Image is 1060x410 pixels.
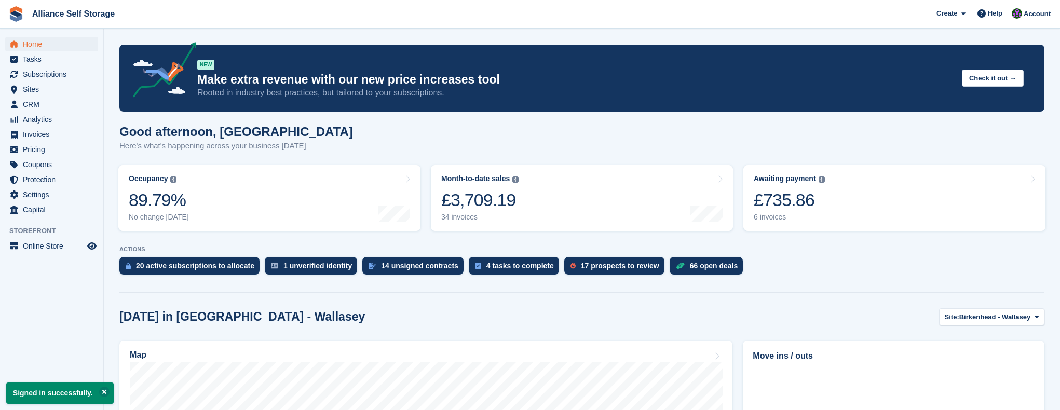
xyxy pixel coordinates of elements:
a: menu [5,97,98,112]
div: 34 invoices [441,213,519,222]
img: deal-1b604bf984904fb50ccaf53a9ad4b4a5d6e5aea283cecdc64d6e3604feb123c2.svg [676,262,685,269]
div: Awaiting payment [754,174,816,183]
div: Occupancy [129,174,168,183]
button: Check it out → [962,70,1024,87]
div: 20 active subscriptions to allocate [136,262,254,270]
span: Site: [945,312,959,322]
h2: [DATE] in [GEOGRAPHIC_DATA] - Wallasey [119,310,365,324]
div: 14 unsigned contracts [381,262,458,270]
span: Invoices [23,127,85,142]
img: prospect-51fa495bee0391a8d652442698ab0144808aea92771e9ea1ae160a38d050c398.svg [570,263,576,269]
a: 20 active subscriptions to allocate [119,257,265,280]
div: 4 tasks to complete [486,262,554,270]
span: Online Store [23,239,85,253]
a: Alliance Self Storage [28,5,119,22]
img: icon-info-grey-7440780725fd019a000dd9b08b2336e03edf1995a4989e88bcd33f0948082b44.svg [170,176,176,183]
div: Month-to-date sales [441,174,510,183]
img: Romilly Norton [1012,8,1022,19]
a: menu [5,187,98,202]
div: No change [DATE] [129,213,189,222]
a: 4 tasks to complete [469,257,564,280]
a: menu [5,127,98,142]
button: Site: Birkenhead - Wallasey [939,308,1044,325]
span: Help [988,8,1002,19]
h2: Move ins / outs [753,350,1035,362]
span: Home [23,37,85,51]
a: menu [5,157,98,172]
div: £3,709.19 [441,189,519,211]
a: menu [5,82,98,97]
div: 6 invoices [754,213,825,222]
a: menu [5,52,98,66]
a: Preview store [86,240,98,252]
span: Capital [23,202,85,217]
span: CRM [23,97,85,112]
span: Subscriptions [23,67,85,81]
span: Tasks [23,52,85,66]
img: icon-info-grey-7440780725fd019a000dd9b08b2336e03edf1995a4989e88bcd33f0948082b44.svg [512,176,519,183]
span: Create [936,8,957,19]
img: verify_identity-adf6edd0f0f0b5bbfe63781bf79b02c33cf7c696d77639b501bdc392416b5a36.svg [271,263,278,269]
span: Analytics [23,112,85,127]
a: menu [5,37,98,51]
span: Protection [23,172,85,187]
a: 14 unsigned contracts [362,257,469,280]
a: Awaiting payment £735.86 6 invoices [743,165,1045,231]
span: Coupons [23,157,85,172]
h1: Good afternoon, [GEOGRAPHIC_DATA] [119,125,353,139]
img: icon-info-grey-7440780725fd019a000dd9b08b2336e03edf1995a4989e88bcd33f0948082b44.svg [819,176,825,183]
a: menu [5,142,98,157]
p: Signed in successfully. [6,382,114,404]
span: Birkenhead - Wallasey [959,312,1031,322]
span: Settings [23,187,85,202]
div: £735.86 [754,189,825,211]
span: Sites [23,82,85,97]
div: 17 prospects to review [581,262,659,270]
img: price-adjustments-announcement-icon-8257ccfd72463d97f412b2fc003d46551f7dbcb40ab6d574587a9cd5c0d94... [124,42,197,101]
p: ACTIONS [119,246,1044,253]
a: menu [5,172,98,187]
img: contract_signature_icon-13c848040528278c33f63329250d36e43548de30e8caae1d1a13099fd9432cc5.svg [369,263,376,269]
p: Here's what's happening across your business [DATE] [119,140,353,152]
img: task-75834270c22a3079a89374b754ae025e5fb1db73e45f91037f5363f120a921f8.svg [475,263,481,269]
p: Make extra revenue with our new price increases tool [197,72,954,87]
a: menu [5,202,98,217]
div: 89.79% [129,189,189,211]
a: menu [5,67,98,81]
p: Rooted in industry best practices, but tailored to your subscriptions. [197,87,954,99]
img: active_subscription_to_allocate_icon-d502201f5373d7db506a760aba3b589e785aa758c864c3986d89f69b8ff3... [126,263,131,269]
a: menu [5,239,98,253]
div: NEW [197,60,214,70]
span: Account [1024,9,1051,19]
a: menu [5,112,98,127]
span: Pricing [23,142,85,157]
a: Month-to-date sales £3,709.19 34 invoices [431,165,733,231]
a: 17 prospects to review [564,257,670,280]
a: 1 unverified identity [265,257,362,280]
a: 66 open deals [670,257,749,280]
div: 1 unverified identity [283,262,352,270]
h2: Map [130,350,146,360]
span: Storefront [9,226,103,236]
a: Occupancy 89.79% No change [DATE] [118,165,420,231]
div: 66 open deals [690,262,738,270]
img: stora-icon-8386f47178a22dfd0bd8f6a31ec36ba5ce8667c1dd55bd0f319d3a0aa187defe.svg [8,6,24,22]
